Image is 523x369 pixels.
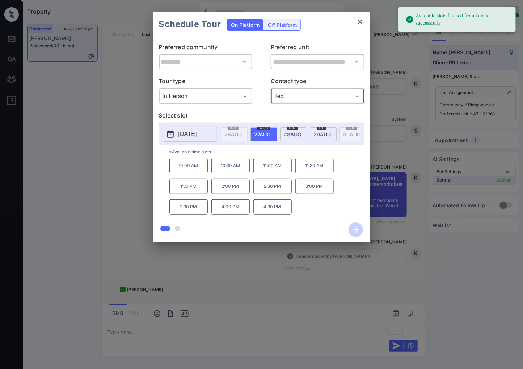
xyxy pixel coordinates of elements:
[169,158,208,173] p: 10:00 AM
[257,126,270,130] span: wed
[271,77,364,88] p: Contact type
[310,127,337,141] div: date-select
[153,12,227,37] h2: Schedule Tour
[169,145,364,158] p: *Available time slots
[169,179,208,194] p: 1:30 PM
[161,90,251,102] div: In Person
[280,127,307,141] div: date-select
[254,131,271,137] span: 27 AUG
[295,179,334,194] p: 3:00 PM
[211,158,250,173] p: 10:30 AM
[211,199,250,215] p: 4:00 PM
[253,199,292,215] p: 4:30 PM
[406,9,510,30] div: Available slots fetched from knock successfully
[178,130,197,139] p: [DATE]
[211,179,250,194] p: 2:00 PM
[271,43,364,54] p: Preferred unit
[264,19,300,30] div: Off Platform
[227,19,263,30] div: On Platform
[253,179,292,194] p: 2:30 PM
[273,90,363,102] div: Text
[169,199,208,215] p: 3:30 PM
[314,131,331,137] span: 29 AUG
[317,126,326,130] span: fri
[159,111,364,123] p: Select slot
[250,127,277,141] div: date-select
[159,43,253,54] p: Preferred community
[284,131,301,137] span: 28 AUG
[159,77,253,88] p: Tour type
[163,127,217,142] button: [DATE]
[353,14,367,29] button: close
[287,126,298,130] span: thu
[253,158,292,173] p: 11:00 AM
[344,220,367,239] button: btn-next
[295,158,334,173] p: 11:30 AM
